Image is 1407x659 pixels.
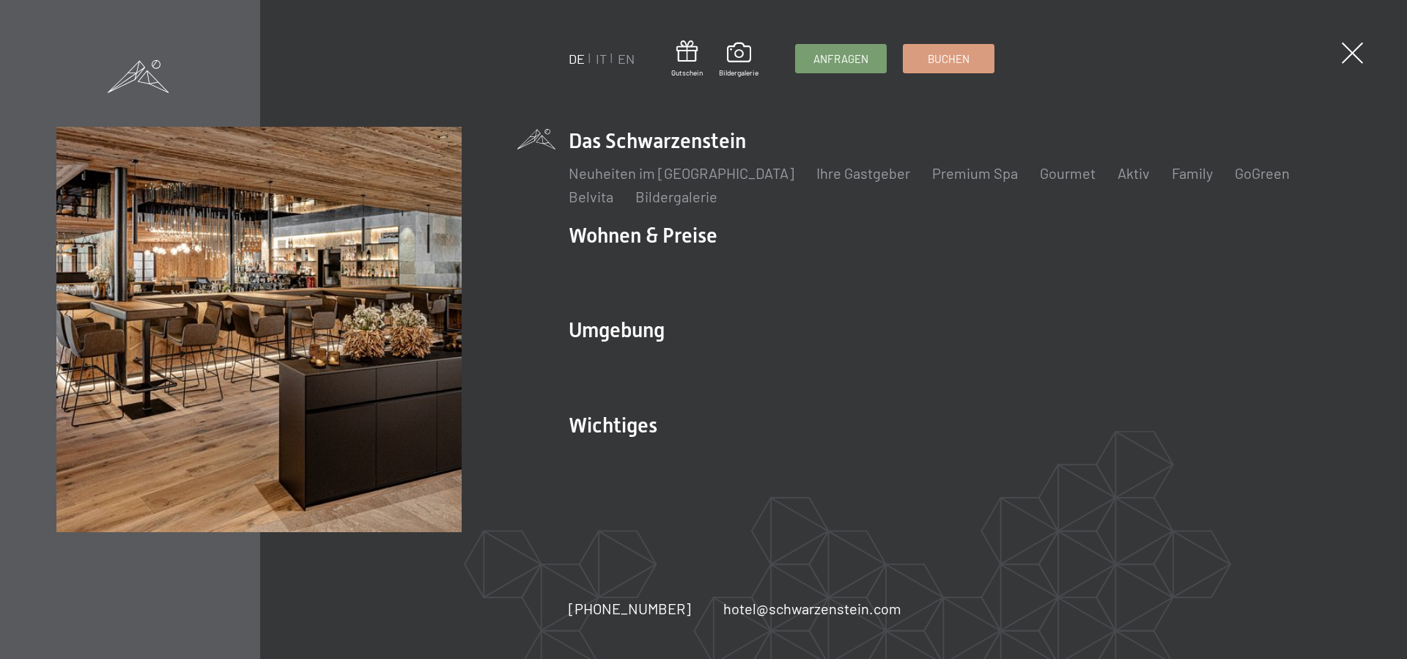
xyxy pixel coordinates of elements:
a: [PHONE_NUMBER] [569,598,691,619]
span: Bildergalerie [719,67,758,78]
a: Buchen [904,45,994,73]
span: [PHONE_NUMBER] [569,600,691,617]
a: Aktiv [1118,164,1150,182]
a: IT [596,51,607,67]
a: Bildergalerie [635,188,717,205]
a: Neuheiten im [GEOGRAPHIC_DATA] [569,164,794,182]
a: GoGreen [1235,164,1290,182]
span: Gutschein [671,67,703,78]
a: Family [1172,164,1213,182]
a: Gourmet [1040,164,1096,182]
a: Premium Spa [932,164,1018,182]
a: Gutschein [671,40,703,78]
a: Ihre Gastgeber [816,164,910,182]
a: hotel@schwarzenstein.com [723,598,901,619]
span: Buchen [928,51,970,67]
a: Bildergalerie [719,43,758,78]
a: Belvita [569,188,613,205]
a: EN [618,51,635,67]
a: DE [569,51,585,67]
a: Anfragen [796,45,886,73]
span: Anfragen [813,51,868,67]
